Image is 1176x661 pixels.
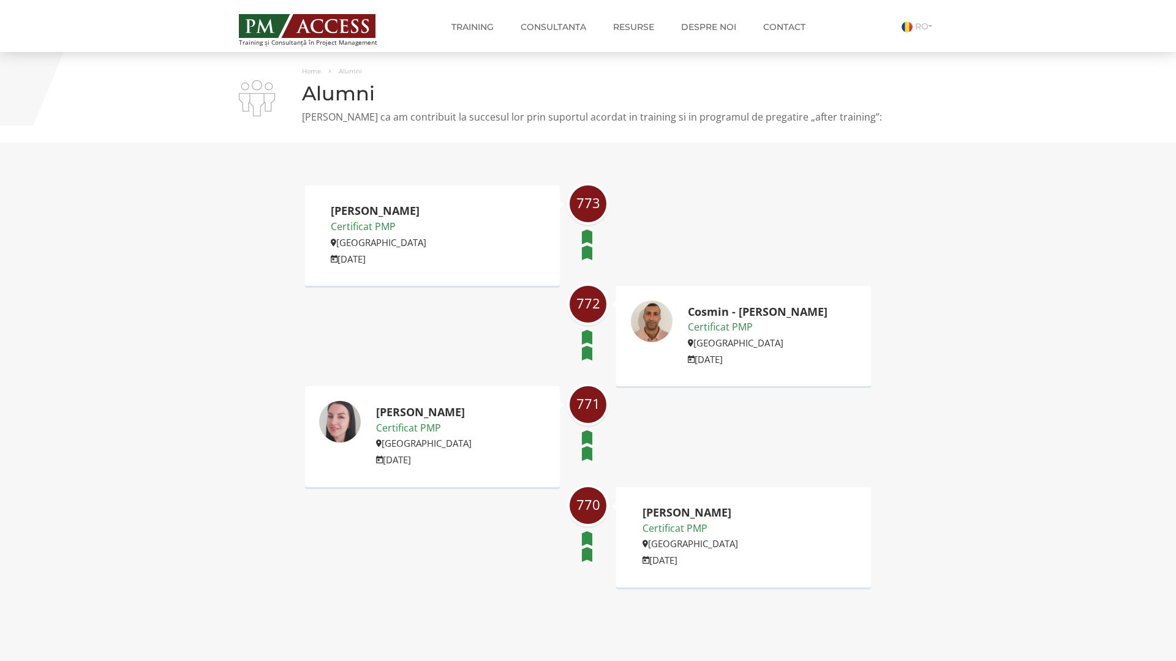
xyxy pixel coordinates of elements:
h2: [PERSON_NAME] [331,205,426,217]
a: EN [900,37,925,48]
h2: [PERSON_NAME] [376,406,472,419]
span: 770 [570,497,606,512]
p: Certificat PMP [376,420,472,436]
p: Certificat PMP [688,319,827,335]
p: Certificat PMP [643,521,738,537]
span: 771 [570,396,606,411]
p: [GEOGRAPHIC_DATA] [688,335,827,350]
span: Training și Consultanță în Project Management [239,39,400,46]
img: Ana - Maria Hedesiu [318,400,361,443]
img: i-02.png [239,80,275,116]
img: Cosmin - Alexandru Buliga [630,300,673,343]
a: Training și Consultanță în Project Management [239,10,400,46]
p: [DATE] [376,452,472,467]
a: Resurse [604,15,663,39]
p: [GEOGRAPHIC_DATA] [331,235,426,250]
img: Romana [902,21,913,32]
a: Consultanta [511,15,595,39]
p: [DATE] [688,352,827,367]
p: [DATE] [331,252,426,266]
img: Engleza [900,37,911,48]
span: 773 [570,195,606,211]
h2: [PERSON_NAME] [643,507,738,519]
p: [DATE] [643,553,738,567]
a: Training [442,15,503,39]
a: Despre noi [672,15,745,39]
p: [PERSON_NAME] ca am contribuit la succesul lor prin suportul acordat in training si in programul ... [239,110,937,124]
a: Home [302,67,321,75]
span: 772 [570,296,606,311]
a: RO [902,21,937,32]
span: Alumni [339,67,362,75]
p: [GEOGRAPHIC_DATA] [376,436,472,450]
a: Contact [754,15,815,39]
img: PM ACCESS - Echipa traineri si consultanti certificati PMP: Narciss Popescu, Mihai Olaru, Monica ... [239,14,375,38]
h2: Cosmin - [PERSON_NAME] [688,306,827,318]
p: Certificat PMP [331,219,426,235]
h1: Alumni [239,83,937,104]
p: [GEOGRAPHIC_DATA] [643,536,738,551]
